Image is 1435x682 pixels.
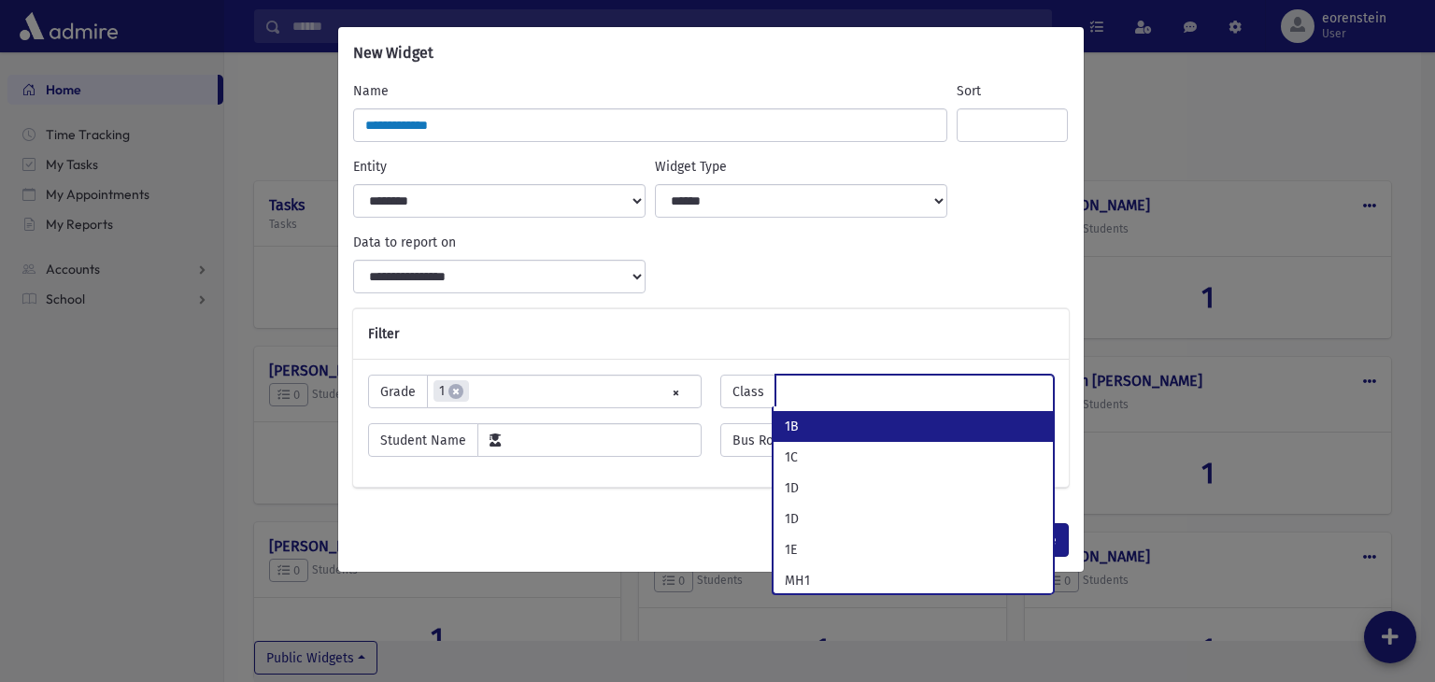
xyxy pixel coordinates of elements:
[655,157,727,177] label: Widget Type
[774,534,1052,565] li: 1E
[448,384,463,399] span: ×
[774,473,1052,504] li: 1D
[774,565,1052,596] li: MH1
[353,81,389,101] label: Name
[720,375,776,408] span: Class
[353,157,387,177] label: Entity
[433,380,469,402] li: 1
[672,382,680,404] span: Remove all items
[957,81,981,101] label: Sort
[368,423,478,457] span: Student Name
[774,411,1052,442] li: 1B
[353,233,456,252] label: Data to report on
[353,42,433,64] h6: New Widget
[774,504,1052,534] li: 1D
[368,375,428,408] span: Grade
[720,423,805,457] span: Bus Route
[353,309,1069,360] div: Filter
[774,442,1052,473] li: 1C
